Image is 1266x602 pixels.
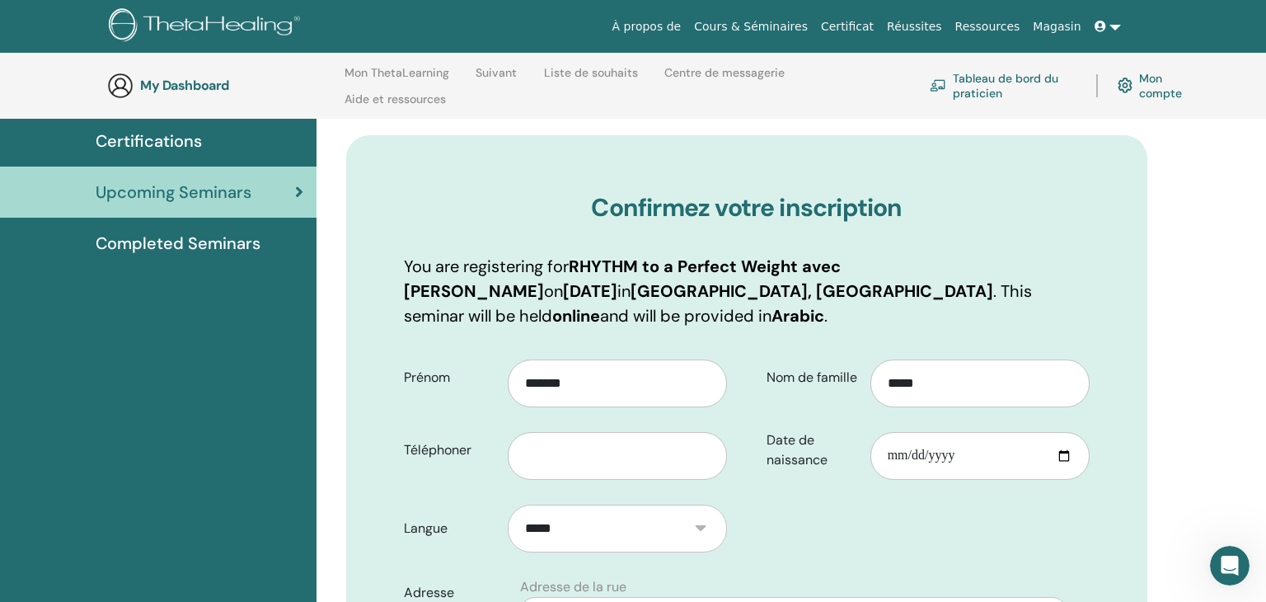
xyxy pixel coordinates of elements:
[392,435,508,466] label: Téléphoner
[754,362,870,393] label: Nom de famille
[404,254,1090,328] p: You are registering for on in . This seminar will be held and will be provided in .
[404,256,841,302] b: RHYTHM to a Perfect Weight avec [PERSON_NAME]
[404,193,1090,223] h3: Confirmez votre inscription
[631,280,993,302] b: [GEOGRAPHIC_DATA], [GEOGRAPHIC_DATA]
[96,129,202,153] span: Certifications
[392,362,508,393] label: Prénom
[96,231,260,256] span: Completed Seminars
[392,513,508,544] label: Langue
[754,425,870,476] label: Date de naissance
[520,577,626,597] label: Adresse de la rue
[1210,546,1250,586] iframe: Intercom live chat
[96,180,251,205] span: Upcoming Seminars
[563,280,617,302] b: [DATE]
[552,305,600,327] b: online
[771,305,824,327] b: Arabic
